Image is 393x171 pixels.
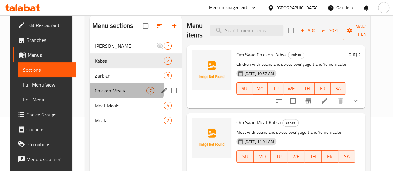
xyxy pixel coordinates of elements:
span: SA [333,84,344,93]
div: Kabsa [288,52,304,59]
span: [DATE] 10:57 AM [242,71,276,77]
svg: Show Choices [352,97,359,105]
button: Sort [320,26,340,35]
img: Om Saad Meat Kabsa [192,118,231,158]
span: Edit Restaurant [26,21,71,29]
span: TU [273,152,285,161]
button: delete [333,93,348,108]
button: Add section [167,18,182,33]
button: SA [331,82,346,95]
h2: Menu sections [92,21,133,30]
button: TU [271,150,288,163]
svg: Inactive section [156,42,164,50]
a: Choice Groups [13,107,76,122]
button: show more [348,93,363,108]
button: TH [304,150,322,163]
p: Meat with beans and spices over yogurt and Yemeni cake [236,128,355,136]
button: Branch-specific-item [301,93,316,108]
span: [PERSON_NAME] [95,42,156,50]
span: Edit Menu [23,96,71,103]
p: Chicken with beans and spices over yogurt and Yemeni cake [236,61,346,68]
span: Select all sections [139,19,152,32]
button: TH [299,82,315,95]
span: Menus [28,51,71,59]
a: Full Menu View [18,77,76,92]
span: FR [324,152,336,161]
button: WE [287,150,304,163]
a: Menu disclaimer [13,152,76,167]
span: Zarbian [95,72,164,79]
div: items [164,102,171,109]
input: search [210,25,283,36]
span: Sort items [318,26,343,35]
span: Om Saad Chicken Kabsa [236,50,287,59]
span: 2 [164,118,171,124]
button: FR [322,150,339,163]
nav: Menu sections [90,36,182,130]
button: sort-choices [272,93,286,108]
span: Sort sections [152,18,167,33]
a: Edit Menu [18,92,76,107]
span: Select section [285,24,298,37]
span: 4 [164,103,171,109]
span: 7 [147,88,154,94]
span: Add [299,27,316,34]
a: Menus [13,47,76,62]
span: Menu disclaimer [26,155,71,163]
a: Sections [18,62,76,77]
span: MO [255,84,265,93]
div: [GEOGRAPHIC_DATA] [276,4,318,11]
button: SU [236,150,254,163]
div: Zarbian5 [90,68,182,83]
span: Branches [26,36,71,44]
span: Coupons [26,126,71,133]
span: Kabsa [95,57,164,65]
img: Om Saad Chicken Kabsa [192,50,231,90]
a: Coupons [13,122,76,137]
span: [DATE] 11:01 AM [242,139,276,145]
span: Kabsa [283,119,298,127]
a: Edit Restaurant [13,18,76,33]
span: MO [256,152,268,161]
span: 2 [164,43,171,49]
div: Mdalal2 [90,113,182,128]
span: TH [307,152,319,161]
button: edit [159,86,169,95]
span: 5 [164,73,171,79]
h2: Menu items [187,21,203,40]
span: Sort [322,27,339,34]
span: 2 [164,58,171,64]
span: Full Menu View [23,81,71,88]
span: Manage items [348,23,379,38]
div: items [164,72,171,79]
span: Select to update [286,94,299,107]
button: Add [298,26,318,35]
span: Meat Meals [95,102,164,109]
button: SU [236,82,252,95]
button: FR [315,82,330,95]
span: Sections [23,66,71,74]
div: Chicken Meals7edit [90,83,182,98]
h6: 0 IQD [349,50,360,59]
span: Add item [298,26,318,35]
span: TH [302,84,312,93]
button: MO [252,82,268,95]
div: items [164,117,171,124]
span: TU [270,84,281,93]
span: Mdalal [95,117,164,124]
div: items [146,87,154,94]
a: Promotions [13,137,76,152]
button: MO [254,150,271,163]
span: WE [286,84,296,93]
div: Meat Meals4 [90,98,182,113]
div: Kabsa2 [90,53,182,68]
span: WE [290,152,302,161]
span: FR [317,84,328,93]
span: Choice Groups [26,111,71,118]
span: Om Saad Meat Kabsa [236,118,281,127]
div: Yamani Mahshwsh [95,42,156,50]
span: Promotions [26,141,71,148]
span: SU [239,152,251,161]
